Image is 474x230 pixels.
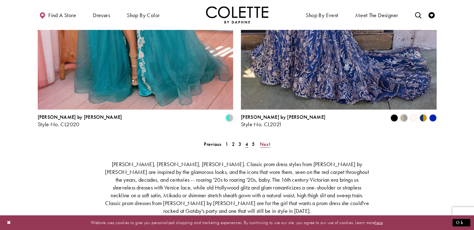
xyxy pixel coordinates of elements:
a: 2 [230,139,237,148]
span: Dresses [93,12,110,18]
span: [PERSON_NAME] by [PERSON_NAME] [38,113,122,120]
span: Shop By Event [306,12,338,18]
a: Toggle search [413,6,423,23]
span: Shop by color [127,12,160,18]
span: Find a store [48,12,76,18]
i: Royal Blue [429,114,437,122]
span: [PERSON_NAME], [PERSON_NAME], [PERSON_NAME]. Classic prom dress styles from [PERSON_NAME] by [PER... [105,160,369,214]
a: 3 [237,139,243,148]
span: 2 [232,141,235,147]
a: Visit Home Page [206,6,268,23]
span: Meet the designer [355,12,398,18]
button: Close Dialog [4,217,14,228]
img: Colette by Daphne [206,6,268,23]
button: Submit Dialog [452,219,470,227]
i: Black [390,114,398,122]
span: Style No. CL2020 [38,120,79,127]
a: 5 [250,139,256,148]
a: Meet the designer [354,6,400,23]
span: 3 [238,141,241,147]
span: Previous [204,141,221,147]
span: Style No. CL2021 [241,120,282,127]
a: 1 [223,139,230,148]
a: here [375,219,383,226]
div: Colette by Daphne Style No. CL2020 [38,114,122,127]
i: Turquoise/Silver [226,114,233,122]
span: Shop By Event [304,6,340,23]
span: Shop by color [125,6,161,23]
p: Website uses cookies to give you personalized shopping and marketing experiences. By continuing t... [45,218,429,227]
span: 5 [252,141,255,147]
i: Navy/Gold [419,114,427,122]
span: Dresses [91,6,112,23]
a: Next Page [258,139,272,148]
span: Current page [243,139,250,148]
i: Diamond White [410,114,417,122]
a: Find a store [38,6,78,23]
i: Gold/Pewter [400,114,408,122]
span: Next [260,141,270,147]
span: [PERSON_NAME] by [PERSON_NAME] [241,113,325,120]
div: Colette by Daphne Style No. CL2021 [241,114,325,127]
span: 4 [245,141,248,147]
span: 1 [225,141,228,147]
a: Prev Page [202,139,223,148]
a: Check Wishlist [427,6,436,23]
